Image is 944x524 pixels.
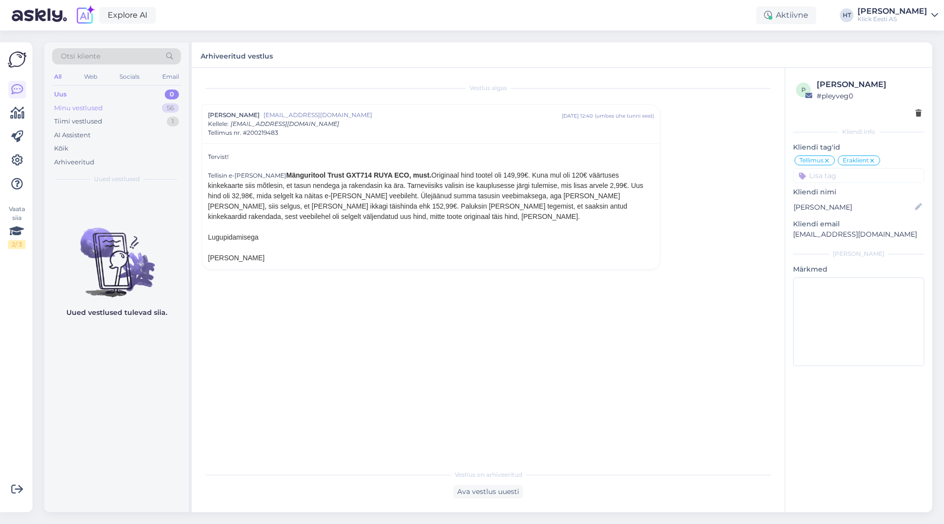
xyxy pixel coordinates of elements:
[54,90,67,99] div: Uus
[8,50,27,69] img: Askly Logo
[793,219,924,229] p: Kliendi email
[231,120,339,127] span: [EMAIL_ADDRESS][DOMAIN_NAME]
[52,70,63,83] div: All
[840,8,854,22] div: HT
[843,157,869,163] span: Eraklient
[165,90,179,99] div: 0
[857,7,938,23] a: [PERSON_NAME]Klick Eesti AS
[817,79,921,91] div: [PERSON_NAME]
[264,111,562,120] span: [EMAIL_ADDRESS][DOMAIN_NAME]
[82,70,99,83] div: Web
[208,170,654,222] div: Tellisin e-[PERSON_NAME]
[162,103,179,113] div: 56
[562,112,593,120] div: [DATE] 12:40
[286,171,431,179] span: Mänguritool Trust GXT714 RUYA ECO, must.
[202,84,775,92] div: Vestlus algas
[208,171,643,220] span: Originaal hind tootel oli 149,99€. Kuna mul oli 120€ väärtuses kinkekaarte siis mõtlesin, et tasu...
[54,157,94,167] div: Arhiveeritud
[817,91,921,101] div: # pleyveg0
[793,187,924,197] p: Kliendi nimi
[793,127,924,136] div: Kliendi info
[8,240,26,249] div: 2 / 3
[54,130,90,140] div: AI Assistent
[208,120,229,127] span: Kellele :
[54,117,102,126] div: Tiimi vestlused
[208,254,265,262] span: [PERSON_NAME]
[799,157,824,163] span: Tellimus
[160,70,181,83] div: Email
[453,485,523,498] div: Ava vestlus uuesti
[756,6,816,24] div: Aktiivne
[857,7,927,15] div: [PERSON_NAME]
[793,264,924,275] p: Märkmed
[94,175,140,184] span: Uued vestlused
[793,142,924,153] p: Kliendi tag'id
[455,470,522,479] span: Vestlus on arhiveeritud
[99,7,156,24] a: Explore AI
[8,205,26,249] div: Vaata siia
[793,168,924,183] input: Lisa tag
[61,51,100,62] span: Otsi kliente
[208,128,278,137] span: Tellimus nr. #200219483
[66,308,167,318] p: Uued vestlused tulevad siia.
[208,233,259,241] span: Lugupidamisega
[75,5,95,26] img: explore-ai
[595,112,654,120] div: ( umbes ühe tunni eest )
[794,202,913,213] input: Lisa nimi
[793,229,924,240] p: [EMAIL_ADDRESS][DOMAIN_NAME]
[54,144,68,154] div: Kõik
[857,15,927,23] div: Klick Eesti AS
[44,210,189,299] img: No chats
[793,249,924,258] div: [PERSON_NAME]
[201,48,273,62] label: Arhiveeritud vestlus
[167,117,179,126] div: 1
[801,86,806,93] span: p
[208,111,260,120] span: [PERSON_NAME]
[54,103,103,113] div: Minu vestlused
[208,153,654,263] div: Tervist!
[118,70,142,83] div: Socials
